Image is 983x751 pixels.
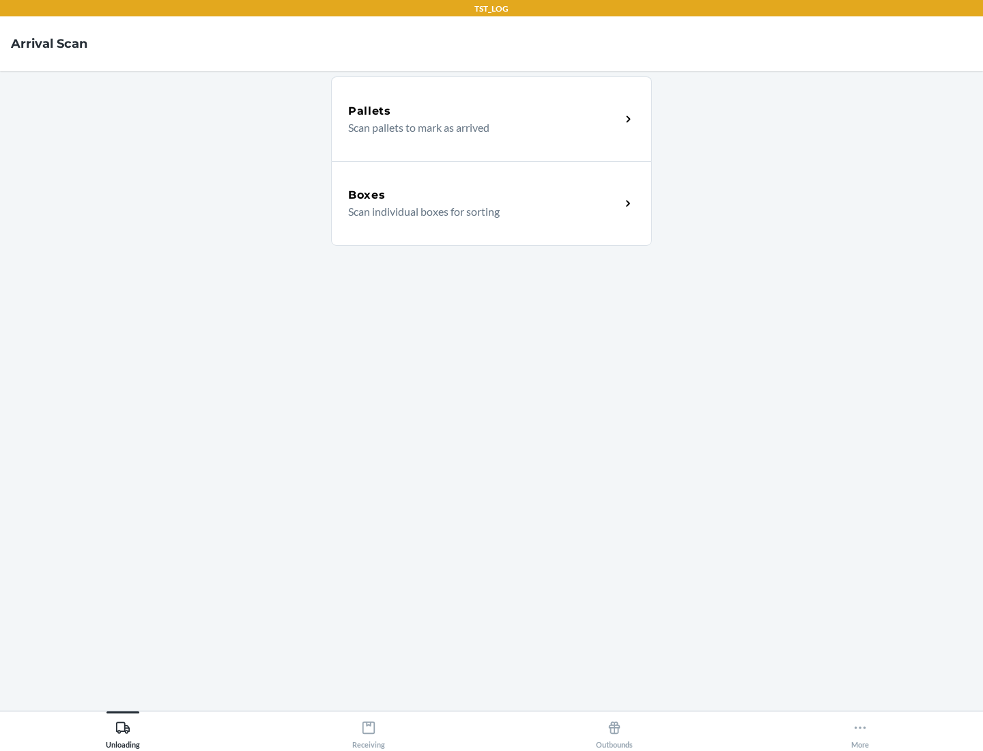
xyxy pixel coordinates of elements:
div: More [851,715,869,749]
button: Outbounds [491,711,737,749]
p: Scan individual boxes for sorting [348,203,610,220]
p: TST_LOG [474,3,509,15]
button: More [737,711,983,749]
a: PalletsScan pallets to mark as arrived [331,76,652,161]
div: Unloading [106,715,140,749]
a: BoxesScan individual boxes for sorting [331,161,652,246]
h5: Boxes [348,187,386,203]
h4: Arrival Scan [11,35,87,53]
h5: Pallets [348,103,391,119]
p: Scan pallets to mark as arrived [348,119,610,136]
div: Outbounds [596,715,633,749]
div: Receiving [352,715,385,749]
button: Receiving [246,711,491,749]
